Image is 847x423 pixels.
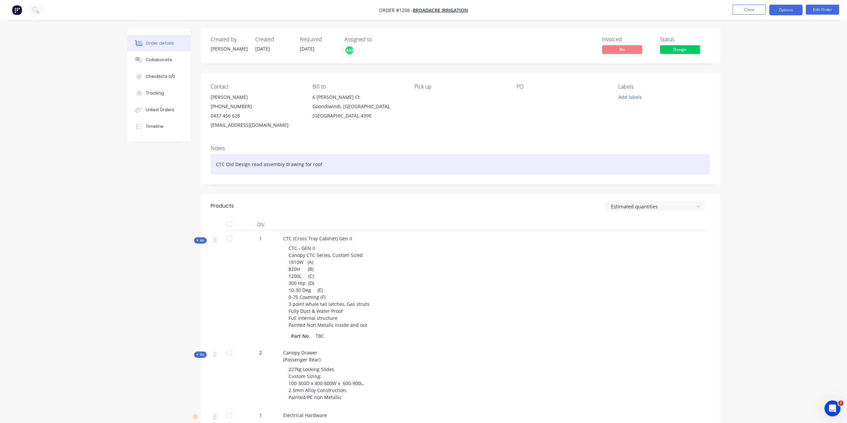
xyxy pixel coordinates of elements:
div: Checklists 0/0 [146,74,175,80]
iframe: Intercom live chat [824,400,840,416]
button: Kit [194,351,207,358]
div: 0437 456 628 [211,111,302,120]
span: 1 [259,412,262,419]
div: [PHONE_NUMBER] [211,102,302,111]
div: Order details [146,40,174,46]
span: [DATE] [300,46,315,52]
div: Contact [211,84,302,90]
span: Canopy Drawer (Passenger Rear) [283,349,320,363]
div: Bill to [313,84,404,90]
div: Labels [618,84,710,90]
div: Created by [211,36,247,43]
div: Required [300,36,336,43]
button: Tracking [127,85,191,102]
div: [PERSON_NAME] [211,45,247,52]
span: Order #1208 - [379,7,413,13]
div: Notes [211,145,710,151]
div: 6 [PERSON_NAME] CtGoondiwindi, [GEOGRAPHIC_DATA], [GEOGRAPHIC_DATA], 4390 [313,93,404,120]
div: Tracking [146,90,164,96]
span: CTC - GEN II Canopy CTC Series, Custom Sized 1810W (A) 820H (B) 1200L (C) 300 Hip (D) 10-30 Deg (... [289,245,369,328]
div: [PERSON_NAME][PHONE_NUMBER]0437 456 628[EMAIL_ADDRESS][DOMAIN_NAME] [211,93,302,130]
span: No [602,45,642,54]
button: Linked Orders [127,102,191,118]
span: Kit [196,238,205,243]
div: Qty [241,218,281,231]
span: 1 [259,235,262,242]
div: Linked Orders [146,107,174,113]
div: TBC [313,331,327,341]
div: Goondiwindi, [GEOGRAPHIC_DATA], [GEOGRAPHIC_DATA], 4390 [313,102,404,120]
div: Part No. [291,331,313,341]
button: Order details [127,35,191,52]
div: Invoiced [602,36,652,43]
a: Broadacre Irrigation [413,7,468,13]
button: Checklists 0/0 [127,68,191,85]
div: CTC Old Design read assembly drawing for roof [211,154,710,174]
img: Factory [12,5,22,15]
button: AM [344,45,354,55]
button: Collaborate [127,52,191,68]
div: PO [517,84,608,90]
span: Design [660,45,700,54]
button: Edit Order [806,5,839,15]
div: Timeline [146,123,163,129]
button: Add labels [615,93,645,102]
button: Design [660,45,700,55]
button: Timeline [127,118,191,135]
span: Kit [196,352,205,357]
button: Options [769,5,802,15]
div: [PERSON_NAME] [211,93,302,102]
div: Assigned to [344,36,411,43]
div: 6 [PERSON_NAME] Ct [313,93,404,102]
div: Created [255,36,292,43]
div: [EMAIL_ADDRESS][DOMAIN_NAME] [211,120,302,130]
span: [DATE] [255,46,270,52]
button: Kit [194,237,207,244]
span: 2 [838,400,843,406]
span: CTC (Cross Tray Cabinet) Gen II [283,235,352,242]
span: 227kg Locking Slides Custom Sizing: 100-300D x 400-800W x 600-900L, 2.5mm Alloy Construction, Pai... [289,366,364,400]
button: Close [733,5,766,15]
div: Collaborate [146,57,172,63]
div: Products [211,202,234,210]
span: Electrical Hardware [283,412,327,418]
span: 2 [259,349,262,356]
div: Status [660,36,710,43]
div: Pick up [414,84,506,90]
